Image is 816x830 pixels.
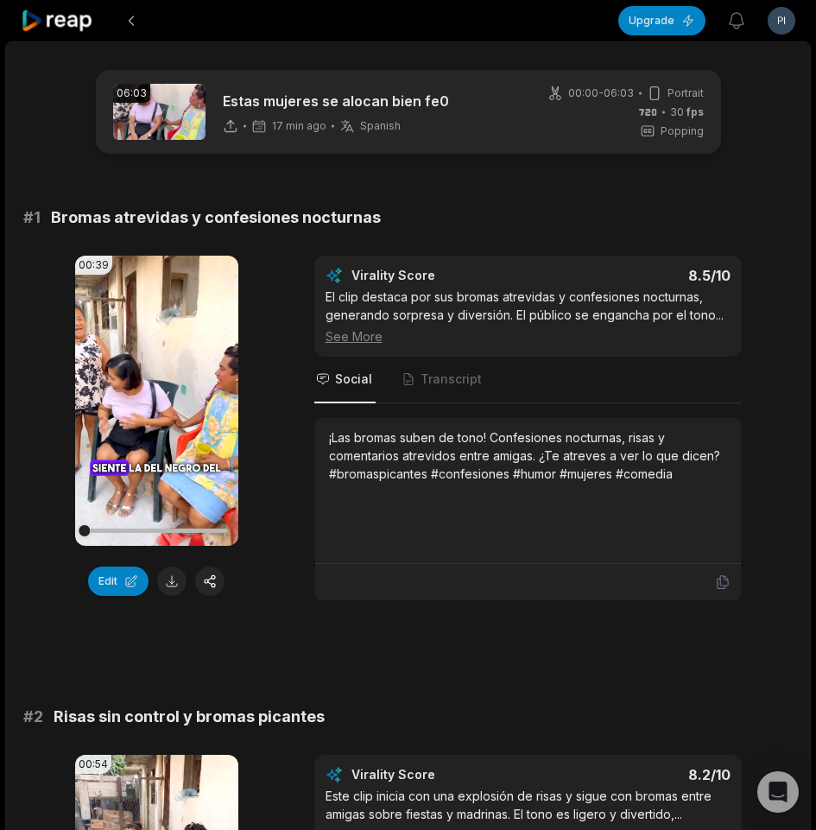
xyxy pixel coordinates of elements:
nav: Tabs [314,357,742,403]
div: 8.2 /10 [545,766,731,783]
span: 30 [670,105,704,120]
span: # 2 [23,705,43,729]
span: # 1 [23,206,41,230]
span: 17 min ago [272,119,326,133]
div: See More [326,327,731,345]
span: Transcript [421,371,482,388]
span: fps [686,105,704,118]
span: Portrait [667,86,704,101]
span: Risas sin control y bromas picantes [54,705,325,729]
div: El clip destaca por sus bromas atrevidas y confesiones nocturnas, generando sorpresa y diversión.... [326,288,731,345]
div: ¡Las bromas suben de tono! Confesiones nocturnas, risas y comentarios atrevidos entre amigas. ¿Te... [329,428,727,483]
span: Social [335,371,372,388]
span: Popping [661,124,704,139]
div: Virality Score [351,766,537,783]
div: Virality Score [351,267,537,284]
video: Your browser does not support mp4 format. [75,256,238,546]
div: 06:03 [113,84,150,103]
span: Bromas atrevidas y confesiones nocturnas [51,206,381,230]
span: 00:00 - 06:03 [568,86,634,101]
div: Open Intercom Messenger [757,771,799,813]
div: 8.5 /10 [545,267,731,284]
button: Edit [88,567,149,596]
span: Spanish [360,119,401,133]
button: Upgrade [618,6,705,35]
p: Estas mujeres se alocan bien fe0 [223,91,449,111]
